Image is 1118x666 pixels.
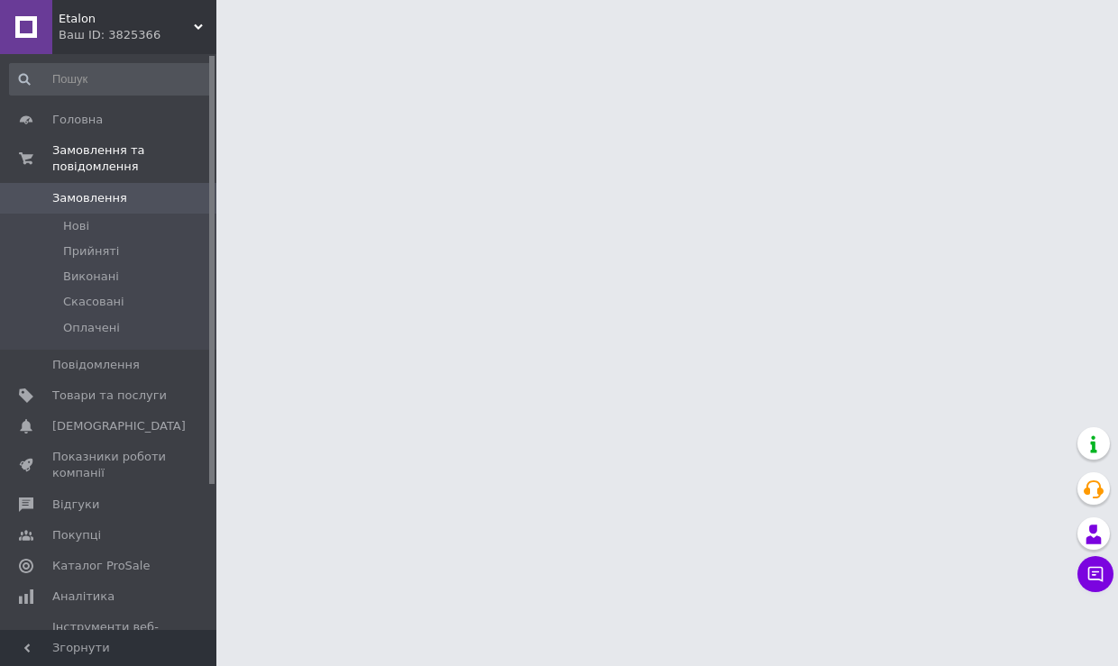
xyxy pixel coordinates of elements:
div: Ваш ID: 3825366 [59,27,216,43]
span: Оплачені [63,320,120,336]
span: Аналітика [52,588,115,605]
span: Головна [52,112,103,128]
button: Чат з покупцем [1077,556,1113,592]
span: Замовлення та повідомлення [52,142,216,175]
span: Нові [63,218,89,234]
span: Товари та послуги [52,388,167,404]
span: Показники роботи компанії [52,449,167,481]
input: Пошук [9,63,213,96]
span: Каталог ProSale [52,558,150,574]
span: Виконані [63,269,119,285]
span: Etalon [59,11,194,27]
span: [DEMOGRAPHIC_DATA] [52,418,186,434]
span: Покупці [52,527,101,543]
span: Замовлення [52,190,127,206]
span: Відгуки [52,497,99,513]
span: Скасовані [63,294,124,310]
span: Прийняті [63,243,119,260]
span: Інструменти веб-майстра та SEO [52,619,167,652]
span: Повідомлення [52,357,140,373]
